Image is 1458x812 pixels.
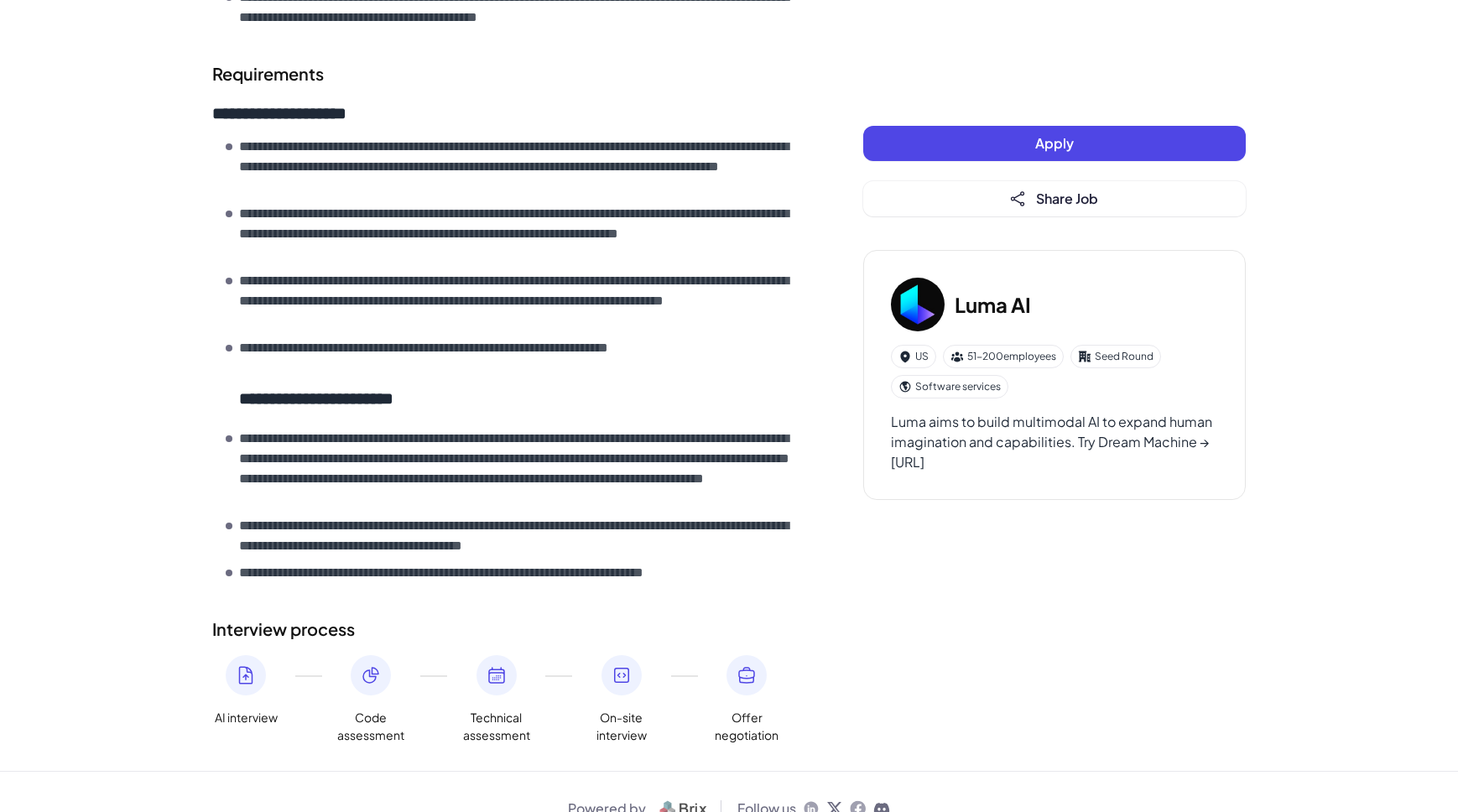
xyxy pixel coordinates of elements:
span: On-site interview [588,709,655,744]
h2: Interview process [212,617,796,642]
span: Code assessment [337,709,404,744]
span: Apply [1035,134,1074,152]
div: Luma aims to build multimodal AI to expand human imagination and capabilities. Try Dream Machine ... [891,412,1218,472]
span: AI interview [215,709,278,726]
h3: Luma AI [955,289,1031,320]
h2: Requirements [212,61,796,86]
span: Share Job [1036,190,1098,207]
div: Seed Round [1070,345,1161,368]
span: Technical assessment [463,709,530,744]
img: Lu [891,278,945,331]
button: Share Job [863,181,1246,216]
button: Apply [863,126,1246,161]
div: US [891,345,936,368]
div: Software services [891,375,1008,398]
span: Offer negotiation [713,709,780,744]
div: 51-200 employees [943,345,1064,368]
